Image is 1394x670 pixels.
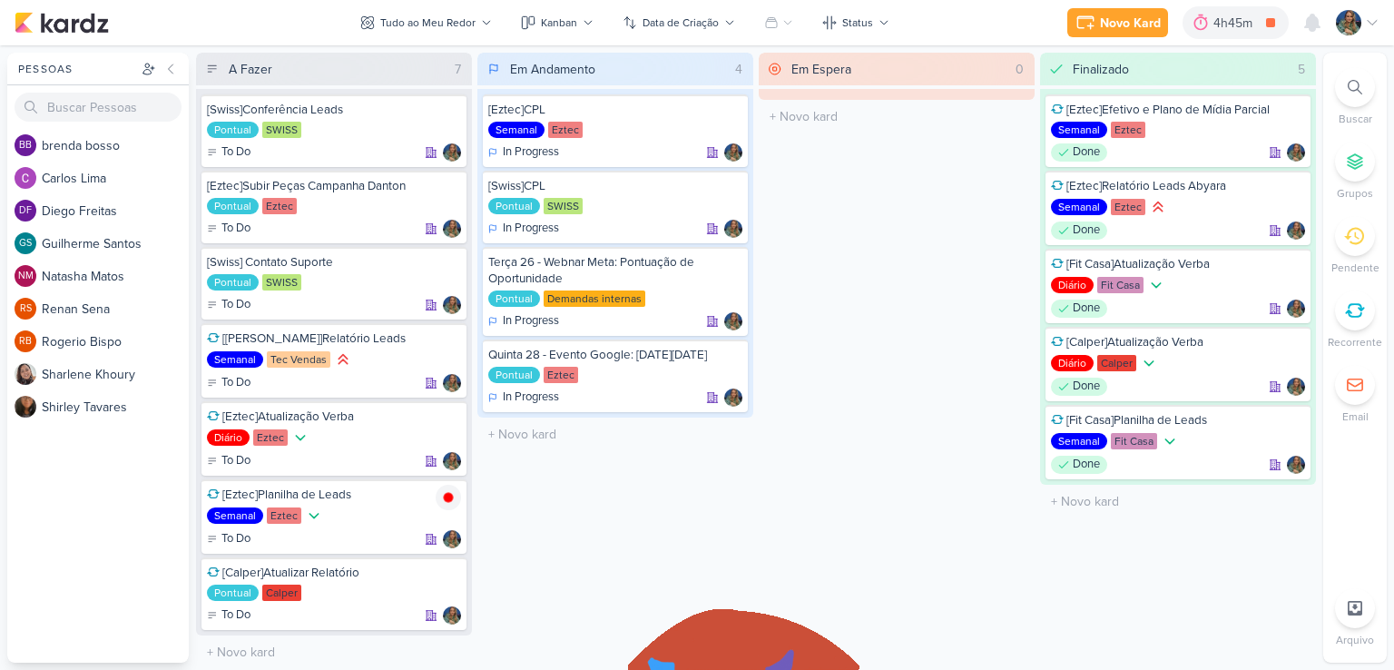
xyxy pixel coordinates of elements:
p: Done [1073,222,1100,240]
div: SWISS [544,198,583,214]
div: [Calper]Atualização Verba [1051,334,1305,350]
div: Pontual [488,367,540,383]
div: [Swiss]CPL [488,178,742,194]
img: Shirley Tavares [15,396,36,418]
div: Pontual [207,274,259,291]
div: Prioridade Baixa [1161,432,1179,450]
div: Finalizado [1073,60,1129,79]
div: Responsável: Isabella Gutierres [1287,143,1305,162]
p: GS [19,239,32,249]
div: Semanal [207,507,263,524]
div: Eztec [262,198,297,214]
button: Novo Kard [1067,8,1168,37]
div: 7 [447,60,468,79]
div: [Fit Casa]Atualização Verba [1051,256,1305,272]
p: To Do [221,296,250,314]
div: SWISS [262,122,301,138]
div: To Do [207,606,250,625]
div: To Do [207,452,250,470]
img: Isabella Gutierres [443,530,461,548]
p: To Do [221,374,250,392]
img: tracking [436,485,461,510]
div: Diário [207,429,250,446]
div: 0 [1008,60,1031,79]
div: Novo Kard [1100,14,1161,33]
div: G u i l h e r m e S a n t o s [42,234,189,253]
img: Isabella Gutierres [443,374,461,392]
div: Semanal [488,122,545,138]
p: NM [18,271,34,281]
img: Isabella Gutierres [1287,378,1305,396]
p: To Do [221,452,250,470]
div: [Eztec]CPL [488,102,742,118]
div: Prioridade Alta [1149,198,1167,216]
div: Em Andamento [510,60,595,79]
input: + Novo kard [200,639,468,665]
div: A Fazer [229,60,272,79]
div: R e n a n S e n a [42,300,189,319]
div: To Do [207,220,250,238]
p: Grupos [1337,185,1373,202]
div: Responsável: Isabella Gutierres [1287,378,1305,396]
div: Semanal [207,351,263,368]
p: In Progress [503,220,559,238]
div: Calper [1097,355,1136,371]
div: [Tec Vendas]Relatório Leads [207,330,461,347]
div: Prioridade Baixa [1140,354,1158,372]
img: Isabella Gutierres [724,389,742,407]
img: Isabella Gutierres [1287,222,1305,240]
div: Eztec [267,507,301,524]
div: Diego Freitas [15,200,36,222]
div: D i e g o F r e i t a s [42,202,189,221]
div: [Swiss] Contato Suporte [207,254,461,271]
div: Diário [1051,277,1094,293]
div: [Eztec]Atualização Verba [207,409,461,425]
div: Rogerio Bispo [15,330,36,352]
div: Responsável: Isabella Gutierres [443,296,461,314]
div: S h i r l e y T a v a r e s [42,398,189,417]
img: Isabella Gutierres [1287,456,1305,474]
div: Responsável: Isabella Gutierres [443,374,461,392]
div: [Eztec]Relatório Leads Abyara [1051,178,1305,194]
div: Pontual [488,291,540,307]
img: Isabella Gutierres [443,452,461,470]
div: Responsável: Isabella Gutierres [724,143,742,162]
div: Semanal [1051,433,1107,449]
div: Responsável: Isabella Gutierres [1287,222,1305,240]
div: Pontual [207,585,259,601]
div: Fit Casa [1097,277,1144,293]
div: Tec Vendas [267,351,330,368]
div: Semanal [1051,122,1107,138]
img: Isabella Gutierres [443,220,461,238]
li: Ctrl + F [1323,67,1387,127]
div: Responsável: Isabella Gutierres [724,220,742,238]
div: In Progress [488,220,559,238]
div: To Do [207,530,250,548]
div: N a t a s h a M a t o s [42,267,189,286]
p: In Progress [503,389,559,407]
p: To Do [221,220,250,238]
div: Em Espera [791,60,851,79]
div: Pontual [207,198,259,214]
div: Eztec [544,367,578,383]
div: [Fit Casa]Planilha de Leads [1051,412,1305,429]
div: 5 [1291,60,1312,79]
div: To Do [207,374,250,392]
img: Isabella Gutierres [724,220,742,238]
p: Done [1073,378,1100,396]
img: Carlos Lima [15,167,36,189]
img: Isabella Gutierres [724,312,742,330]
div: Done [1051,143,1107,162]
div: Eztec [253,429,288,446]
div: Responsável: Isabella Gutierres [443,530,461,548]
img: Isabella Gutierres [1287,300,1305,318]
p: Email [1342,409,1369,425]
p: To Do [221,530,250,548]
p: To Do [221,143,250,162]
div: Guilherme Santos [15,232,36,254]
img: Isabella Gutierres [1336,10,1361,35]
div: Quinta 28 - Evento Google: Black Friday [488,347,742,363]
p: RS [20,304,32,314]
div: Responsável: Isabella Gutierres [443,452,461,470]
div: S h a r l e n e K h o u r y [42,365,189,384]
